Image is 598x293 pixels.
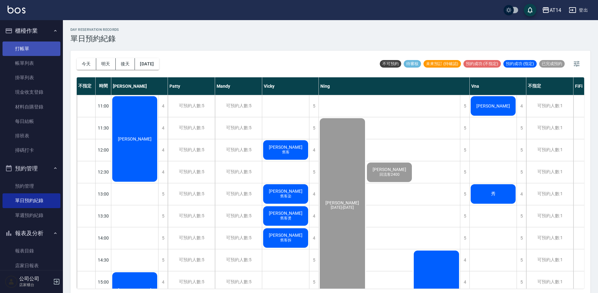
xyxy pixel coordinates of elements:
[268,233,304,238] span: [PERSON_NAME]
[117,288,153,293] span: [PERSON_NAME]
[309,205,318,227] div: 4
[158,117,168,139] div: 4
[262,77,319,95] div: Vicky
[3,70,60,85] a: 掛單列表
[517,139,526,161] div: 5
[526,271,573,293] div: 可預約人數:1
[3,225,60,241] button: 報表及分析
[215,249,262,271] div: 可預約人數:5
[319,77,470,95] div: Ning
[19,276,51,282] h5: 公司公司
[380,61,401,67] span: 不可預約
[281,150,291,155] span: 舊客
[309,271,318,293] div: 5
[309,183,318,205] div: 4
[324,200,360,205] span: [PERSON_NAME]
[460,249,469,271] div: 4
[70,34,119,43] h3: 單日預約紀錄
[96,205,111,227] div: 13:30
[279,238,293,243] span: 舊客拆
[490,191,497,197] span: 秀
[215,117,262,139] div: 可預約人數:5
[268,211,304,216] span: [PERSON_NAME]
[460,271,469,293] div: 4
[378,172,401,177] span: 回流客2400
[460,117,469,139] div: 5
[5,275,18,288] img: Person
[540,4,564,17] button: AT14
[268,145,304,150] span: [PERSON_NAME]
[3,129,60,143] a: 排班表
[463,61,501,67] span: 預約成功 (不指定)
[524,4,536,16] button: save
[309,139,318,161] div: 4
[135,58,159,70] button: [DATE]
[158,271,168,293] div: 4
[517,161,526,183] div: 5
[526,95,573,117] div: 可預約人數:1
[526,139,573,161] div: 可預約人數:1
[329,205,355,210] span: [DATE]-[DATE]
[517,183,526,205] div: 4
[526,183,573,205] div: 可預約人數:1
[116,58,135,70] button: 後天
[460,161,469,183] div: 5
[215,183,262,205] div: 可預約人數:5
[3,56,60,70] a: 帳單列表
[215,227,262,249] div: 可預約人數:5
[526,77,573,95] div: 不指定
[309,95,318,117] div: 5
[168,183,215,205] div: 可預約人數:5
[96,77,111,95] div: 時間
[215,271,262,293] div: 可預約人數:5
[96,227,111,249] div: 14:00
[517,95,526,117] div: 4
[3,23,60,39] button: 櫃檯作業
[526,161,573,183] div: 可預約人數:1
[3,208,60,223] a: 單週預約紀錄
[526,117,573,139] div: 可預約人數:1
[96,139,111,161] div: 12:00
[3,143,60,158] a: 掃碼打卡
[158,183,168,205] div: 5
[111,77,168,95] div: [PERSON_NAME]
[309,227,318,249] div: 4
[168,205,215,227] div: 可預約人數:5
[19,282,51,288] p: 店家櫃台
[77,77,96,95] div: 不指定
[526,227,573,249] div: 可預約人數:1
[215,139,262,161] div: 可預約人數:5
[309,117,318,139] div: 5
[268,189,304,194] span: [PERSON_NAME]
[3,100,60,114] a: 材料自購登錄
[3,179,60,193] a: 預約管理
[309,161,318,183] div: 5
[158,205,168,227] div: 5
[404,61,421,67] span: 待審核
[8,6,25,14] img: Logo
[517,117,526,139] div: 5
[96,161,111,183] div: 12:30
[3,244,60,258] a: 報表目錄
[215,161,262,183] div: 可預約人數:5
[309,249,318,271] div: 5
[279,216,293,221] span: 舊客燙
[70,28,119,32] h2: day Reservation records
[158,95,168,117] div: 4
[475,103,511,108] span: [PERSON_NAME]
[117,136,153,141] span: [PERSON_NAME]
[3,114,60,129] a: 每日結帳
[526,249,573,271] div: 可預約人數:1
[215,77,262,95] div: Mandy
[96,249,111,271] div: 14:30
[168,161,215,183] div: 可預約人數:5
[566,4,590,16] button: 登出
[460,139,469,161] div: 5
[3,85,60,99] a: 現金收支登錄
[424,61,461,67] span: 未來預訂 (待確認)
[96,183,111,205] div: 13:00
[539,61,565,67] span: 已完成預約
[168,249,215,271] div: 可預約人數:5
[371,167,407,172] span: [PERSON_NAME]
[168,271,215,293] div: 可預約人數:5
